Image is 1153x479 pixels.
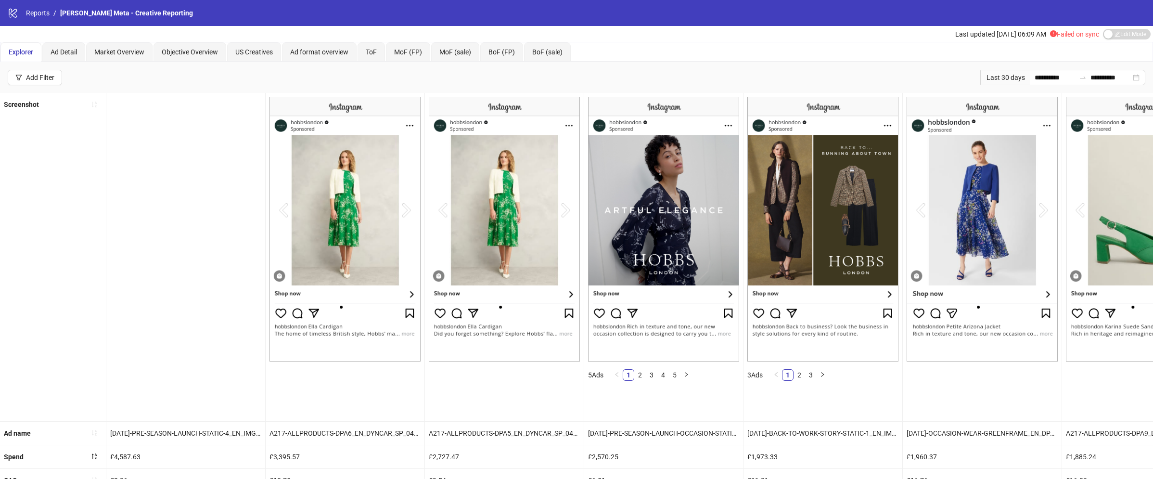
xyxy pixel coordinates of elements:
a: 2 [794,370,805,380]
span: left [614,372,620,377]
span: sort-ascending [91,101,98,108]
div: [DATE]-PRE-SEASON-LAUNCH-STATIC-4_EN_IMG_NI_28072025_F_CC_SC1_USP10_SEASONAL [106,422,265,445]
span: US Creatives [235,48,273,56]
b: Screenshot [4,101,39,108]
span: sort-ascending [91,429,98,436]
span: Market Overview [94,48,144,56]
span: sort-descending [91,453,98,460]
div: £4,587.63 [106,445,265,468]
span: right [683,372,689,377]
span: ToF [366,48,377,56]
li: 1 [782,369,794,381]
span: MoF (sale) [439,48,471,56]
div: [DATE]-PRE-SEASON-LAUNCH-OCCASION-STATIC-4_EN_IMG_NI_30072025_F_CC_SC1_None_SEASONAL [584,422,743,445]
a: 1 [623,370,634,380]
img: Screenshot 120233814573940624 [907,97,1058,362]
div: A217-ALLPRODUCTS-DPA6_EN_DYNCAR_SP_04032025_F_CC_SC1_None_BAU [266,422,424,445]
button: right [680,369,692,381]
div: [DATE]-OCCASION-WEAR-GREENFRAME_EN_DPA_SP_08082025_F_CC_None_None_BAU [903,422,1062,445]
img: Screenshot 120232673488600624 [747,97,898,362]
button: Add Filter [8,70,62,85]
li: Next Page [680,369,692,381]
a: 1 [782,370,793,380]
span: Ad Detail [51,48,77,56]
span: Explorer [9,48,33,56]
span: MoF (FP) [394,48,422,56]
button: right [817,369,828,381]
b: Spend [4,453,24,461]
a: Reports [24,8,51,18]
li: 4 [657,369,669,381]
span: 3 Ads [747,371,763,379]
span: to [1079,74,1087,81]
div: £2,727.47 [425,445,584,468]
div: [DATE]-BACK-TO-WORK-STORY-STATIC-1_EN_IMG_SP_16082025_F_CC_SC1_None_ [743,422,902,445]
li: 1 [623,369,634,381]
div: £3,395.57 [266,445,424,468]
div: £1,960.37 [903,445,1062,468]
button: left [770,369,782,381]
span: Ad format overview [290,48,348,56]
div: £2,570.25 [584,445,743,468]
span: BoF (FP) [488,48,515,56]
li: 2 [634,369,646,381]
a: 2 [635,370,645,380]
li: 5 [669,369,680,381]
div: Add Filter [26,74,54,81]
a: 3 [806,370,816,380]
span: left [773,372,779,377]
span: right [820,372,825,377]
div: A217-ALLPRODUCTS-DPA5_EN_DYNCAR_SP_04032025_F_CC_SC1_None_BAU [425,422,584,445]
li: Previous Page [611,369,623,381]
img: Screenshot 120219828209250624 [269,97,421,362]
span: 5 Ads [588,371,603,379]
li: Next Page [817,369,828,381]
a: 3 [646,370,657,380]
span: Failed on sync [1050,30,1099,38]
span: filter [15,74,22,81]
span: Objective Overview [162,48,218,56]
span: exclamation-circle [1050,30,1057,37]
span: [PERSON_NAME] Meta - Creative Reporting [60,9,193,17]
li: 3 [805,369,817,381]
a: 4 [658,370,668,380]
b: Ad name [4,429,31,437]
span: BoF (sale) [532,48,563,56]
img: Screenshot 120231782086310624 [588,97,739,362]
span: Last updated [DATE] 06:09 AM [955,30,1046,38]
div: Last 30 days [980,70,1029,85]
span: swap-right [1079,74,1087,81]
li: 2 [794,369,805,381]
li: / [53,8,56,18]
a: 5 [669,370,680,380]
button: left [611,369,623,381]
div: £1,973.33 [743,445,902,468]
li: Previous Page [770,369,782,381]
img: Screenshot 120219827832110624 [429,97,580,362]
li: 3 [646,369,657,381]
